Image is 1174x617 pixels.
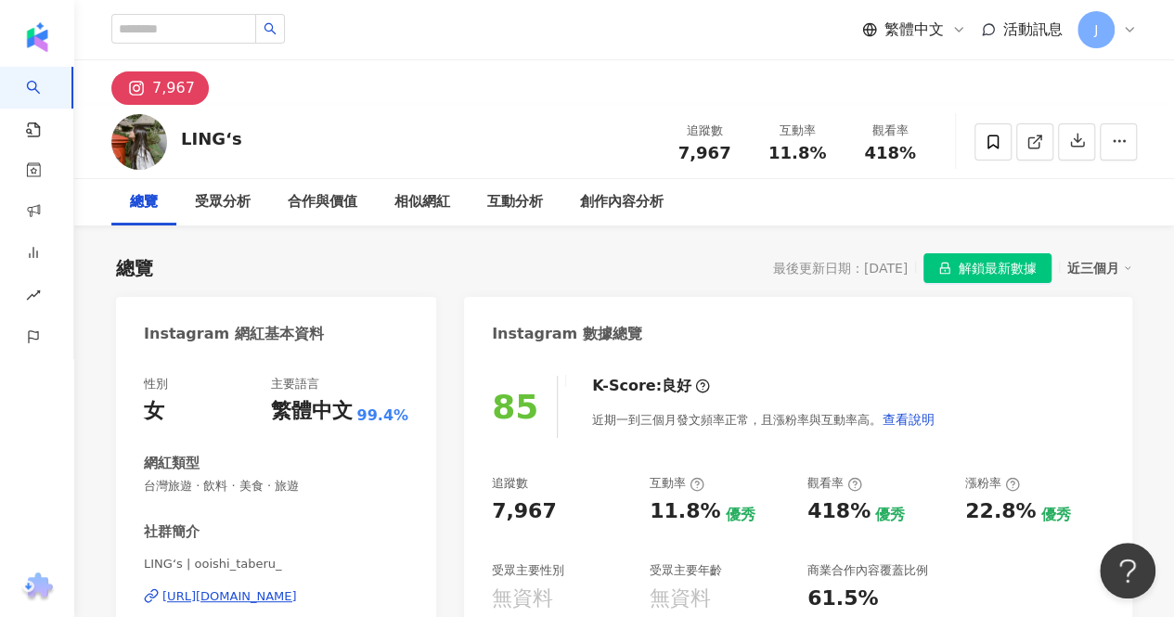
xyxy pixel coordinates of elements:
div: 優秀 [725,505,755,525]
div: LING‘s [181,127,242,150]
span: 418% [864,144,916,162]
div: 追蹤數 [669,122,740,140]
div: 近期一到三個月發文頻率正常，且漲粉率與互動率高。 [592,401,935,438]
img: logo icon [22,22,52,52]
div: Instagram 數據總覽 [492,324,642,344]
div: 受眾分析 [195,191,251,213]
span: 活動訊息 [1003,20,1063,38]
div: 85 [492,388,538,426]
div: 22.8% [965,497,1036,526]
div: 受眾主要年齡 [650,562,722,579]
div: 61.5% [807,585,878,613]
div: 受眾主要性別 [492,562,564,579]
div: 良好 [662,376,691,396]
div: 網紅類型 [144,454,200,473]
span: 查看說明 [883,412,935,427]
div: 無資料 [492,585,553,613]
div: 418% [807,497,871,526]
div: 相似網紅 [394,191,450,213]
img: KOL Avatar [111,114,167,170]
span: J [1094,19,1098,40]
div: 繁體中文 [270,397,352,426]
div: 優秀 [1040,505,1070,525]
div: 近三個月 [1067,256,1132,280]
img: chrome extension [19,572,56,602]
span: 99.4% [356,405,408,426]
div: 7,967 [492,497,557,526]
span: 解鎖最新數據 [959,254,1037,284]
span: 11.8% [768,144,826,162]
div: 創作內容分析 [580,191,664,213]
button: 解鎖最新數據 [923,253,1051,283]
span: lock [938,262,951,275]
div: 女 [144,397,164,426]
div: 漲粉率 [965,475,1020,492]
div: K-Score : [592,376,710,396]
div: [URL][DOMAIN_NAME] [162,588,297,605]
div: 互動分析 [487,191,543,213]
div: 性別 [144,376,168,392]
div: 商業合作內容覆蓋比例 [807,562,928,579]
div: 最後更新日期：[DATE] [773,261,908,276]
span: rise [26,276,41,318]
span: 台灣旅遊 · 飲料 · 美食 · 旅遊 [144,478,408,495]
div: 互動率 [762,122,832,140]
span: 7,967 [678,143,731,162]
a: [URL][DOMAIN_NAME] [144,588,408,605]
div: 合作與價值 [288,191,357,213]
div: 11.8% [650,497,720,526]
div: 優秀 [875,505,905,525]
div: 觀看率 [807,475,862,492]
span: 繁體中文 [884,19,944,40]
div: 總覽 [116,255,153,281]
div: 7,967 [152,75,195,101]
span: search [264,22,277,35]
div: 觀看率 [855,122,925,140]
div: 無資料 [650,585,711,613]
div: 互動率 [650,475,704,492]
div: 追蹤數 [492,475,528,492]
div: 主要語言 [270,376,318,392]
div: 總覽 [130,191,158,213]
a: search [26,67,63,139]
button: 7,967 [111,71,209,105]
iframe: Help Scout Beacon - Open [1100,543,1155,598]
button: 查看說明 [882,401,935,438]
div: 社群簡介 [144,522,200,542]
span: LING‘s | ooishi_taberu_ [144,556,408,572]
div: Instagram 網紅基本資料 [144,324,324,344]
